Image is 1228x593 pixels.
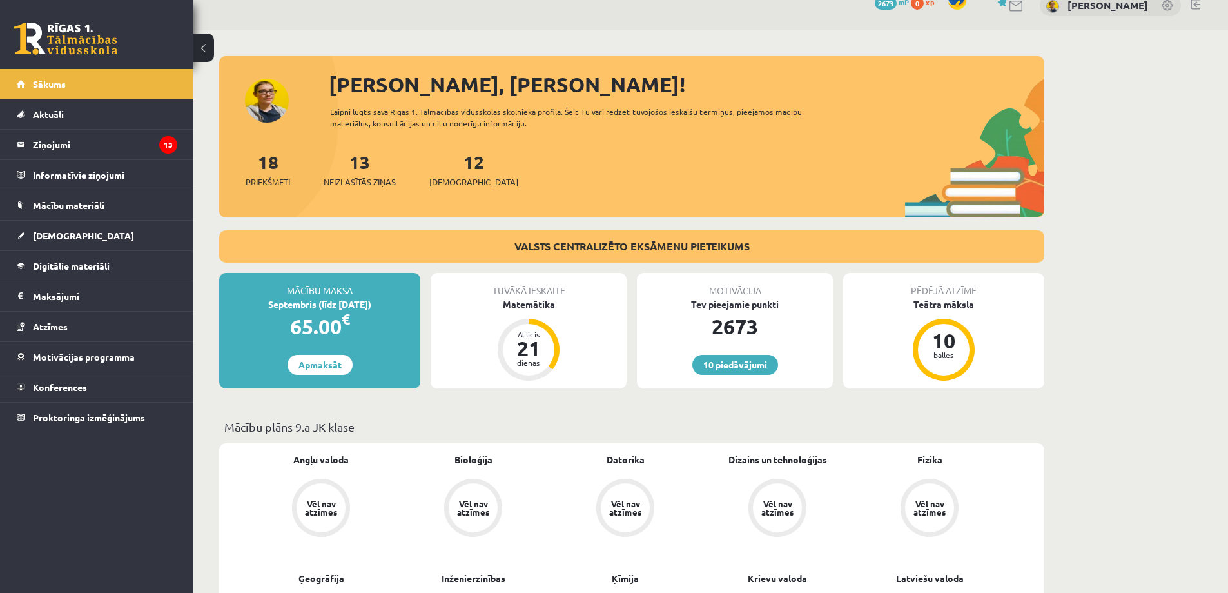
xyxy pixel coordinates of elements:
a: Apmaksāt [288,355,353,375]
a: Ķīmija [612,572,639,585]
a: Ziņojumi13 [17,130,177,159]
a: Angļu valoda [293,453,349,467]
div: 21 [509,338,548,359]
a: Dizains un tehnoloģijas [728,453,827,467]
a: Latviešu valoda [896,572,964,585]
a: Fizika [917,453,942,467]
div: [PERSON_NAME], [PERSON_NAME]! [329,69,1044,100]
span: [DEMOGRAPHIC_DATA] [429,176,518,188]
div: Matemātika [431,297,627,311]
span: [DEMOGRAPHIC_DATA] [33,230,134,241]
span: Digitālie materiāli [33,260,110,272]
a: 10 piedāvājumi [692,355,778,375]
legend: Ziņojumi [33,130,177,159]
div: Motivācija [637,273,833,297]
a: Vēl nav atzīmes [701,479,853,539]
a: Bioloģija [454,453,492,467]
p: Mācību plāns 9.a JK klase [224,418,1039,436]
a: Digitālie materiāli [17,251,177,281]
legend: Maksājumi [33,281,177,311]
i: 13 [159,136,177,154]
div: Mācību maksa [219,273,420,297]
div: Vēl nav atzīmes [607,499,643,516]
a: Vēl nav atzīmes [245,479,397,539]
a: VALSTS CENTRALIZĒTO EKSĀMENU PIETEIKUMS [514,239,750,253]
div: balles [924,351,963,359]
span: € [342,310,350,328]
a: Mācību materiāli [17,190,177,220]
div: Vēl nav atzīmes [303,499,339,516]
span: Mācību materiāli [33,199,104,211]
a: Krievu valoda [748,572,807,585]
legend: Informatīvie ziņojumi [33,160,177,190]
span: Sākums [33,78,66,90]
a: Informatīvie ziņojumi [17,160,177,190]
a: 18Priekšmeti [246,150,290,188]
a: Inženierzinības [442,572,505,585]
div: Laipni lūgts savā Rīgas 1. Tālmācības vidusskolas skolnieka profilā. Šeit Tu vari redzēt tuvojošo... [330,106,825,129]
div: Tuvākā ieskaite [431,273,627,297]
div: dienas [509,359,548,367]
span: Atzīmes [33,321,68,332]
a: Sākums [17,69,177,99]
span: Proktoringa izmēģinājums [33,412,145,423]
a: Vēl nav atzīmes [853,479,1006,539]
div: Atlicis [509,330,548,338]
a: Ģeogrāfija [298,572,344,585]
div: Vēl nav atzīmes [759,499,795,516]
a: 12[DEMOGRAPHIC_DATA] [429,150,518,188]
div: Septembris (līdz [DATE]) [219,297,420,311]
a: Vēl nav atzīmes [549,479,701,539]
a: Maksājumi [17,281,177,311]
div: Teātra māksla [843,297,1044,311]
div: 2673 [637,311,833,342]
div: 65.00 [219,311,420,342]
span: Neizlasītās ziņas [324,176,396,188]
div: Vēl nav atzīmes [455,499,491,516]
div: 10 [924,330,963,351]
span: Motivācijas programma [33,351,135,363]
a: Teātra māksla 10 balles [843,297,1044,383]
span: Priekšmeti [246,176,290,188]
span: Konferences [33,381,87,393]
a: Vēl nav atzīmes [397,479,549,539]
span: Aktuāli [33,108,64,120]
div: Vēl nav atzīmes [911,499,948,516]
a: Proktoringa izmēģinājums [17,403,177,432]
a: 13Neizlasītās ziņas [324,150,396,188]
div: Tev pieejamie punkti [637,297,833,311]
a: Konferences [17,372,177,402]
a: Atzīmes [17,312,177,341]
a: Rīgas 1. Tālmācības vidusskola [14,23,117,55]
a: [DEMOGRAPHIC_DATA] [17,221,177,250]
a: Motivācijas programma [17,342,177,372]
div: Pēdējā atzīme [843,273,1044,297]
a: Datorika [607,453,645,467]
a: Matemātika Atlicis 21 dienas [431,297,627,383]
a: Aktuāli [17,99,177,129]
